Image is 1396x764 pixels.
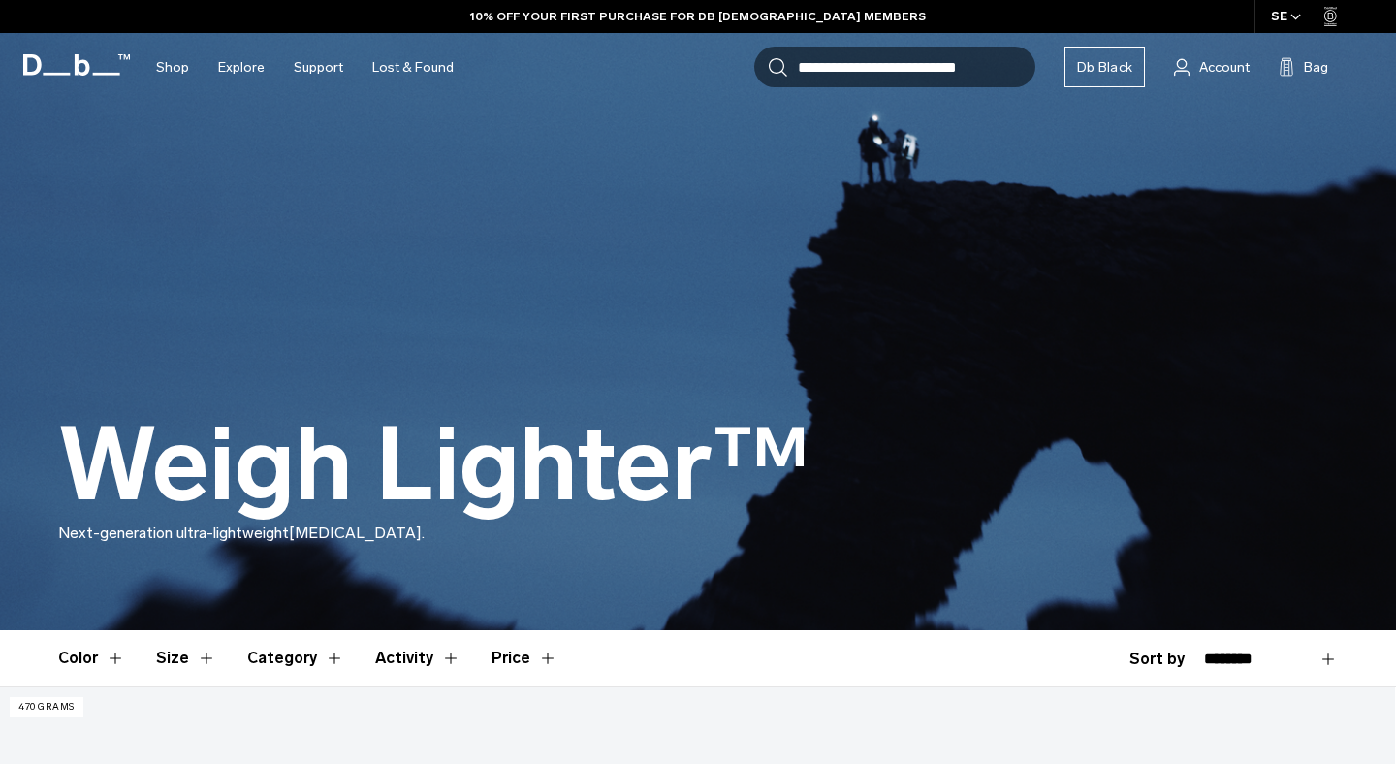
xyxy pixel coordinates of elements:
[156,33,189,102] a: Shop
[1064,47,1145,87] a: Db Black
[375,630,460,686] button: Toggle Filter
[156,630,216,686] button: Toggle Filter
[10,697,83,717] p: 470 grams
[372,33,454,102] a: Lost & Found
[294,33,343,102] a: Support
[58,630,125,686] button: Toggle Filter
[247,630,344,686] button: Toggle Filter
[289,524,425,542] span: [MEDICAL_DATA].
[58,524,289,542] span: Next-generation ultra-lightweight
[1199,57,1250,78] span: Account
[1174,55,1250,79] a: Account
[1279,55,1328,79] button: Bag
[218,33,265,102] a: Explore
[470,8,926,25] a: 10% OFF YOUR FIRST PURCHASE FOR DB [DEMOGRAPHIC_DATA] MEMBERS
[1304,57,1328,78] span: Bag
[142,33,468,102] nav: Main Navigation
[58,409,809,522] h1: Weigh Lighter™
[492,630,557,686] button: Toggle Price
